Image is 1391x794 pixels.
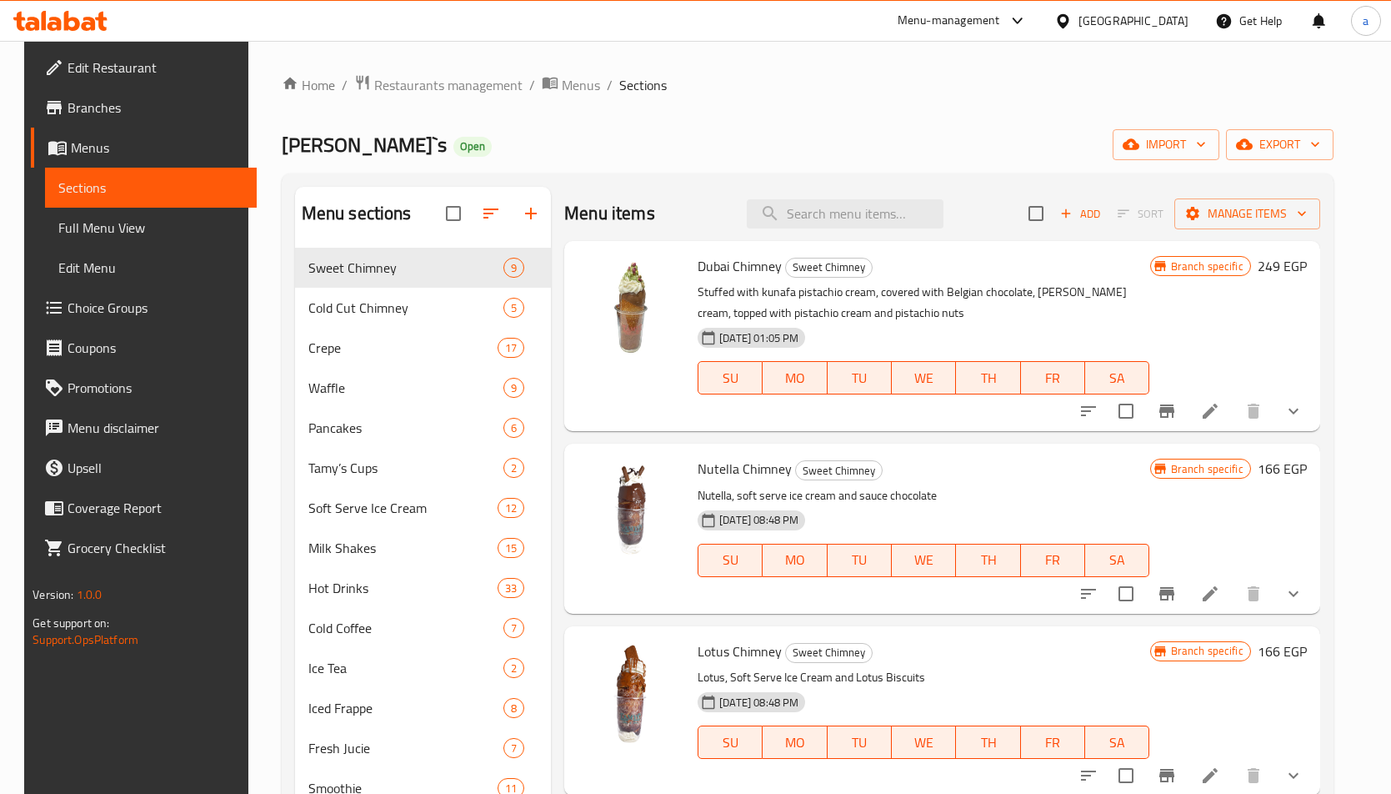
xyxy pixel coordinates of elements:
span: Soft Serve Ice Cream [308,498,498,518]
span: Branch specific [1164,461,1250,477]
button: SA [1085,544,1149,577]
span: 33 [498,580,523,596]
span: Sections [619,75,667,95]
img: Lotus Chimney [578,640,684,746]
span: Tamy’s Cups [308,458,503,478]
span: Hot Drinks [308,578,498,598]
span: Milk Shakes [308,538,498,558]
a: Sections [45,168,257,208]
img: Nutella Chimney [578,457,684,564]
h6: 166 EGP [1258,457,1307,480]
span: export [1239,134,1320,155]
p: Stuffed with kunafa pistachio cream, covered with Belgian chocolate, [PERSON_NAME] cream, topped ... [698,282,1149,324]
span: Sweet Chimney [786,258,872,277]
span: Select section [1018,196,1053,231]
span: SA [1092,366,1143,390]
div: Open [453,137,492,157]
span: Cold Cut Chimney [308,298,503,318]
span: 5 [504,300,523,316]
a: Coupons [31,328,257,368]
span: Cold Coffee [308,618,503,638]
span: Menus [562,75,600,95]
div: Sweet Chimney9 [295,248,552,288]
span: Choice Groups [68,298,243,318]
span: 1.0.0 [77,584,103,606]
span: Open [453,139,492,153]
div: Milk Shakes15 [295,528,552,568]
div: Pancakes [308,418,503,438]
div: items [503,418,524,438]
div: Hot Drinks33 [295,568,552,608]
input: search [747,199,943,229]
span: FR [1028,548,1078,572]
a: Menu disclaimer [31,408,257,448]
button: SU [698,544,763,577]
div: items [498,538,524,558]
span: import [1126,134,1206,155]
span: Select all sections [436,196,471,231]
a: Full Menu View [45,208,257,248]
div: items [503,298,524,318]
div: Sweet Chimney [785,643,873,663]
span: Branch specific [1164,643,1250,659]
button: FR [1021,544,1085,577]
a: Upsell [31,448,257,488]
button: show more [1273,574,1313,614]
span: Branches [68,98,243,118]
a: Restaurants management [354,74,523,96]
span: Get support on: [33,612,109,634]
img: Dubai Chimney [578,254,684,361]
span: WE [898,548,949,572]
div: items [503,698,524,718]
div: items [503,458,524,478]
div: Tamy’s Cups2 [295,448,552,488]
li: / [607,75,613,95]
li: / [342,75,348,95]
div: items [503,258,524,278]
div: Soft Serve Ice Cream12 [295,488,552,528]
button: SU [698,726,763,759]
a: Coverage Report [31,488,257,528]
div: Menu-management [898,11,1000,31]
span: Sweet Chimney [308,258,503,278]
span: Waffle [308,378,503,398]
h6: 166 EGP [1258,640,1307,663]
button: TH [956,544,1020,577]
span: WE [898,366,949,390]
span: Iced Frappe [308,698,503,718]
a: Edit menu item [1200,584,1220,604]
span: SU [705,548,756,572]
button: SA [1085,361,1149,394]
span: a [1363,12,1368,30]
span: 7 [504,621,523,636]
span: MO [769,366,820,390]
button: delete [1233,574,1273,614]
span: Coverage Report [68,498,243,518]
a: Home [282,75,335,95]
span: TH [963,548,1013,572]
div: Iced Frappe8 [295,688,552,728]
span: 6 [504,420,523,436]
div: Waffle9 [295,368,552,408]
span: Branch specific [1164,259,1250,274]
span: Dubai Chimney [698,254,782,279]
h6: 249 EGP [1258,254,1307,278]
a: Edit menu item [1200,401,1220,421]
span: Menu disclaimer [68,418,243,438]
span: TH [963,366,1013,390]
a: Menus [542,74,600,96]
div: Crepe [308,338,498,358]
button: show more [1273,391,1313,431]
div: items [503,378,524,398]
button: WE [892,361,956,394]
button: WE [892,726,956,759]
button: sort-choices [1068,391,1108,431]
span: SU [705,731,756,755]
span: TU [834,366,885,390]
div: Ice Tea [308,658,503,678]
nav: breadcrumb [282,74,1333,96]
